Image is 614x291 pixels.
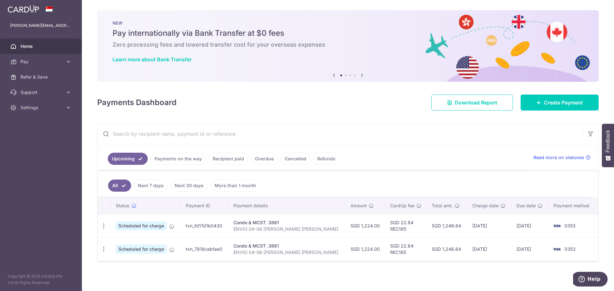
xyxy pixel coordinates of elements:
a: Cancelled [280,153,311,165]
td: SGD 22.64 REC185 [385,214,427,237]
a: Download Report [431,95,513,111]
span: CardUp fee [390,203,414,209]
span: Total amt. [432,203,453,209]
td: SGD 22.64 REC185 [385,237,427,261]
td: SGD 1,246.64 [427,237,467,261]
span: Amount [350,203,367,209]
th: Payment ID [181,197,228,214]
span: Create Payment [544,99,583,106]
span: 0353 [564,223,576,228]
span: Status [116,203,130,209]
img: Bank Card [550,245,563,253]
p: ENVIO 04-06 [PERSON_NAME] [PERSON_NAME] [233,249,341,256]
span: Scheduled for charge [116,245,167,254]
span: Home [20,43,63,50]
span: Scheduled for charge [116,221,167,230]
img: Bank transfer banner [97,10,599,82]
span: Download Report [455,99,497,106]
h6: Zero processing fees and lowered transfer cost for your overseas expenses [113,41,583,49]
div: Condo & MCST. 3861 [233,243,341,249]
th: Payment details [228,197,346,214]
span: Feedback [605,130,611,152]
td: SGD 1,246.64 [427,214,467,237]
a: Payments on the way [150,153,206,165]
p: ENVIO 04-06 [PERSON_NAME] [PERSON_NAME] [233,226,341,232]
h5: Pay internationally via Bank Transfer at $0 fees [113,28,583,38]
iframe: Opens a widget where you can find more information [573,272,608,288]
td: [DATE] [511,237,548,261]
a: Next 30 days [170,180,208,192]
th: Payment method [548,197,598,214]
a: Recipient paid [209,153,248,165]
td: txn_7818cebfae0 [181,237,228,261]
a: All [108,180,131,192]
td: txn_fd17d1b0430 [181,214,228,237]
span: Refer & Save [20,74,63,80]
button: Feedback - Show survey [602,124,614,167]
p: [PERSON_NAME][EMAIL_ADDRESS][DOMAIN_NAME] [10,22,72,29]
a: Create Payment [521,95,599,111]
a: Read more on statuses [533,154,591,161]
td: [DATE] [467,214,512,237]
div: Condo & MCST. 3861 [233,219,341,226]
td: [DATE] [467,237,512,261]
span: Pay [20,58,63,65]
img: CardUp [8,5,39,13]
span: Charge date [472,203,499,209]
input: Search by recipient name, payment id or reference [98,124,583,144]
p: NEW [113,20,583,26]
td: SGD 1,224.00 [345,237,385,261]
a: Refunds [313,153,340,165]
a: Upcoming [108,153,148,165]
span: Settings [20,104,63,111]
a: Learn more about Bank Transfer [113,56,192,63]
span: Due date [516,203,536,209]
td: [DATE] [511,214,548,237]
a: More than 1 month [210,180,260,192]
span: 0353 [564,246,576,252]
a: Next 7 days [134,180,168,192]
td: SGD 1,224.00 [345,214,385,237]
a: Overdue [251,153,278,165]
span: Support [20,89,63,96]
img: Bank Card [550,222,563,230]
h4: Payments Dashboard [97,97,177,108]
span: Read more on statuses [533,154,584,161]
